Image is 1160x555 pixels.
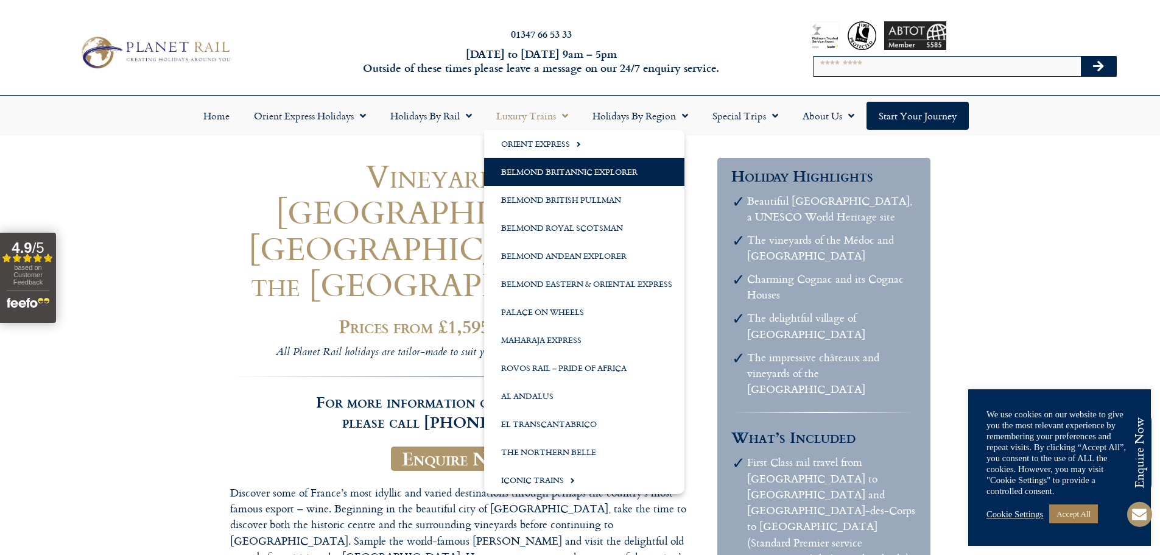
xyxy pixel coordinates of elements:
a: Accept All [1049,504,1098,523]
a: Start your Journey [866,102,969,130]
li: The delightful village of [GEOGRAPHIC_DATA] [747,310,916,342]
a: Luxury Trains [484,102,580,130]
img: Planet Rail Train Holidays Logo [75,33,234,72]
a: Special Trips [700,102,790,130]
a: Enquire Now [391,447,526,471]
a: Belmond Eastern & Oriental Express [484,270,684,298]
a: Rovos Rail – Pride of Africa [484,354,684,382]
a: Belmond Andean Explorer [484,242,684,270]
li: Beautiful [GEOGRAPHIC_DATA], a UNESCO World Heritage site [747,193,916,225]
h1: Vineyards of [GEOGRAPHIC_DATA], [GEOGRAPHIC_DATA] and the [GEOGRAPHIC_DATA] [230,158,687,302]
a: 01347 66 53 33 [511,27,572,41]
li: Charming Cognac and its Cognac Houses [747,271,916,303]
a: Orient Express [484,130,684,158]
a: Iconic Trains [484,466,684,494]
nav: Menu [6,102,1154,130]
h2: Prices from £1,595 per person [230,316,687,337]
a: About Us [790,102,866,130]
h3: For more information or to book now, please call [PHONE_NUMBER] [230,376,687,432]
a: Belmond Britannic Explorer [484,158,684,186]
a: Palace on Wheels [484,298,684,326]
button: Search [1081,57,1116,76]
div: We use cookies on our website to give you the most relevant experience by remembering your prefer... [986,409,1133,497]
a: Orient Express Holidays [242,102,378,130]
h3: Holiday Highlights [731,166,916,186]
a: Al Andalus [484,382,684,410]
li: The vineyards of the Médoc and [GEOGRAPHIC_DATA] [747,232,916,264]
li: The impressive châteaux and vineyards of the [GEOGRAPHIC_DATA] [747,350,916,398]
a: The Northern Belle [484,438,684,466]
a: El Transcantabrico [484,410,684,438]
a: Cookie Settings [986,509,1043,520]
a: Belmond British Pullman [484,186,684,214]
a: Maharaja Express [484,326,684,354]
ul: Luxury Trains [484,130,684,494]
h6: [DATE] to [DATE] 9am – 5pm Outside of these times please leave a message on our 24/7 enquiry serv... [312,47,770,76]
a: Holidays by Rail [378,102,484,130]
a: Holidays by Region [580,102,700,130]
a: Belmond Royal Scotsman [484,214,684,242]
a: Home [191,102,242,130]
h3: What’s Included [731,427,916,447]
i: All Planet Rail holidays are tailor-made to suit your departure dates and requirements. [276,344,641,362]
